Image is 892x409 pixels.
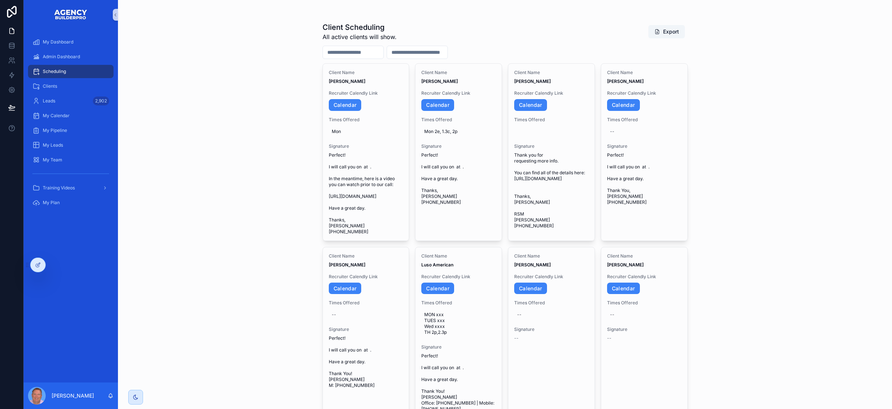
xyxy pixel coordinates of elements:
[648,25,685,38] button: Export
[28,109,114,122] a: My Calendar
[28,80,114,93] a: Clients
[514,99,547,111] a: Calendar
[54,9,88,21] img: App logo
[43,200,60,206] span: My Plan
[28,153,114,167] a: My Team
[421,143,496,149] span: Signature
[329,283,362,294] a: Calendar
[517,312,522,318] div: --
[329,335,403,388] span: Perfect! I will call you on at . Have a great day. Thank You! [PERSON_NAME] M: [PHONE_NUMBER]
[329,143,403,149] span: Signature
[607,99,640,111] a: Calendar
[514,283,547,294] a: Calendar
[329,152,403,235] span: Perfect! I will call you on at . In the meantime, here is a video you can watch prior to our call...
[610,129,614,134] div: --
[421,78,458,84] strong: [PERSON_NAME]
[607,283,640,294] a: Calendar
[329,253,403,259] span: Client Name
[424,129,493,134] span: Mon 2e, 1.3c, 2p
[329,78,365,84] strong: [PERSON_NAME]
[421,283,454,294] a: Calendar
[329,70,403,76] span: Client Name
[43,142,63,148] span: My Leads
[421,274,496,280] span: Recruiter Calendly Link
[514,78,551,84] strong: [PERSON_NAME]
[607,253,682,259] span: Client Name
[421,90,496,96] span: Recruiter Calendly Link
[607,78,644,84] strong: [PERSON_NAME]
[28,94,114,108] a: Leads2,902
[329,117,403,123] span: Times Offered
[43,185,75,191] span: Training Videos
[421,152,496,205] span: Perfect! I will call you on at . Have a great day. Thanks, [PERSON_NAME] [PHONE_NUMBER]
[421,117,496,123] span: Times Offered
[43,157,62,163] span: My Team
[607,143,682,149] span: Signature
[421,99,454,111] a: Calendar
[329,90,403,96] span: Recruiter Calendly Link
[332,129,400,134] span: Mon
[28,196,114,209] a: My Plan
[43,127,67,133] span: My Pipeline
[610,312,614,318] div: --
[421,70,496,76] span: Client Name
[514,274,589,280] span: Recruiter Calendly Link
[421,344,496,350] span: Signature
[43,69,66,74] span: Scheduling
[421,300,496,306] span: Times Offered
[93,97,109,105] div: 2,902
[607,90,682,96] span: Recruiter Calendly Link
[28,35,114,49] a: My Dashboard
[607,300,682,306] span: Times Offered
[28,124,114,137] a: My Pipeline
[43,98,55,104] span: Leads
[601,63,688,241] a: Client Name[PERSON_NAME]Recruiter Calendly LinkCalendarTimes Offered--SignaturePerfect! I will ca...
[329,274,403,280] span: Recruiter Calendly Link
[514,326,589,332] span: Signature
[323,22,397,32] h1: Client Scheduling
[514,335,519,341] span: --
[514,143,589,149] span: Signature
[607,117,682,123] span: Times Offered
[329,326,403,332] span: Signature
[43,113,70,119] span: My Calendar
[514,70,589,76] span: Client Name
[43,54,80,60] span: Admin Dashboard
[607,335,611,341] span: --
[52,392,94,399] p: [PERSON_NAME]
[607,70,682,76] span: Client Name
[28,139,114,152] a: My Leads
[43,83,57,89] span: Clients
[514,253,589,259] span: Client Name
[508,63,595,241] a: Client Name[PERSON_NAME]Recruiter Calendly LinkCalendarTimes OfferedSignatureThank you for reques...
[607,326,682,332] span: Signature
[43,39,73,45] span: My Dashboard
[421,253,496,259] span: Client Name
[421,262,453,268] strong: Luso American
[28,50,114,63] a: Admin Dashboard
[514,300,589,306] span: Times Offered
[514,152,589,229] span: Thank you for requesting more info. You can find all of the details here: [URL][DOMAIN_NAME] Than...
[514,262,551,268] strong: [PERSON_NAME]
[514,117,589,123] span: Times Offered
[329,300,403,306] span: Times Offered
[28,65,114,78] a: Scheduling
[607,262,644,268] strong: [PERSON_NAME]
[28,181,114,195] a: Training Videos
[24,29,118,220] div: scrollable content
[323,63,410,241] a: Client Name[PERSON_NAME]Recruiter Calendly LinkCalendarTimes OfferedMonSignaturePerfect! I will c...
[329,262,365,268] strong: [PERSON_NAME]
[607,152,682,205] span: Perfect! I will call you on at . Have a great day. Thank You, [PERSON_NAME] [PHONE_NUMBER]
[514,90,589,96] span: Recruiter Calendly Link
[329,99,362,111] a: Calendar
[415,63,502,241] a: Client Name[PERSON_NAME]Recruiter Calendly LinkCalendarTimes OfferedMon 2e, 1.3c, 2pSignaturePerf...
[323,32,397,41] span: All active clients will show.
[332,312,336,318] div: --
[607,274,682,280] span: Recruiter Calendly Link
[424,312,493,335] span: MON xxx TUES xxx Wed xxxx TH 2p,2.3p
